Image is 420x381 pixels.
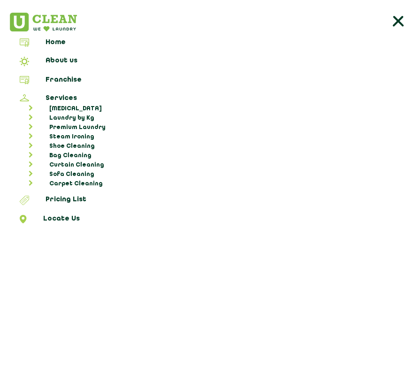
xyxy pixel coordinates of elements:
[3,196,417,208] a: Pricing List
[3,215,417,226] a: Locate Us
[13,179,417,189] a: Carpet Cleaning
[3,13,77,31] img: UClean Laundry and Dry Cleaning
[3,76,417,87] a: Franchise
[13,104,417,114] a: [MEDICAL_DATA]
[13,170,417,179] a: Sofa Cleaning
[13,142,417,151] a: Shoe Cleaning
[13,114,417,123] a: Laundry by Kg
[13,160,417,170] a: Curtain Cleaning
[3,57,417,69] a: About us
[3,38,417,50] a: Home
[13,123,417,132] a: Premium Laundry
[3,94,417,104] a: Services
[13,151,417,160] a: Bag Cleaning
[13,132,417,142] a: Steam Ironing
